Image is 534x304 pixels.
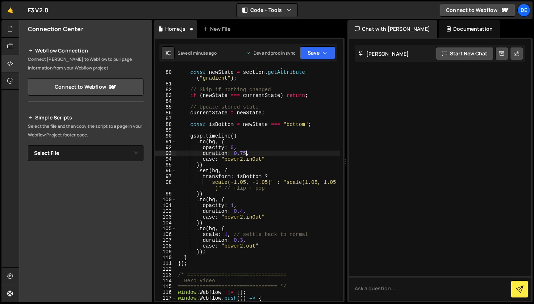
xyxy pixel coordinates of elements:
[155,174,176,180] div: 97
[155,232,176,237] div: 106
[155,127,176,133] div: 89
[155,180,176,191] div: 98
[28,25,83,33] h2: Connection Center
[358,50,409,57] h2: [PERSON_NAME]
[155,122,176,127] div: 88
[155,156,176,162] div: 94
[347,20,437,38] div: Chat with [PERSON_NAME]
[155,81,176,87] div: 81
[203,25,233,33] div: New File
[246,50,296,56] div: Dev and prod in sync
[155,151,176,156] div: 93
[517,4,530,17] a: De
[155,197,176,203] div: 100
[155,214,176,220] div: 103
[155,110,176,116] div: 86
[155,255,176,261] div: 110
[155,266,176,272] div: 112
[155,243,176,249] div: 108
[155,226,176,232] div: 105
[191,50,217,56] div: 1 minute ago
[155,220,176,226] div: 104
[155,162,176,168] div: 95
[155,191,176,197] div: 99
[28,173,144,238] iframe: YouTube video player
[155,93,176,98] div: 83
[28,55,143,72] p: Connect [PERSON_NAME] to Webflow to pull page information from your Webflow project
[155,278,176,284] div: 114
[155,249,176,255] div: 109
[155,116,176,122] div: 87
[155,237,176,243] div: 107
[155,139,176,145] div: 91
[178,50,217,56] div: Saved
[155,284,176,290] div: 115
[28,122,143,139] p: Select the file and then copy the script to a page in your Webflow Project footer code.
[155,261,176,266] div: 111
[155,168,176,174] div: 96
[436,47,493,60] button: Start new chat
[155,203,176,208] div: 101
[155,272,176,278] div: 113
[300,46,335,59] button: Save
[155,145,176,151] div: 92
[155,98,176,104] div: 84
[155,290,176,295] div: 116
[155,87,176,93] div: 82
[28,46,143,55] h2: Webflow Connection
[155,104,176,110] div: 85
[440,4,515,17] a: Connect to Webflow
[28,113,143,122] h2: Simple Scripts
[155,133,176,139] div: 90
[1,1,19,19] a: 🤙
[237,4,297,17] button: Code + Tools
[165,25,185,33] div: Home.js
[439,20,500,38] div: Documentation
[155,69,176,81] div: 80
[28,6,49,14] div: F3 V2.0
[28,78,143,96] a: Connect to Webflow
[155,208,176,214] div: 102
[155,295,176,301] div: 117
